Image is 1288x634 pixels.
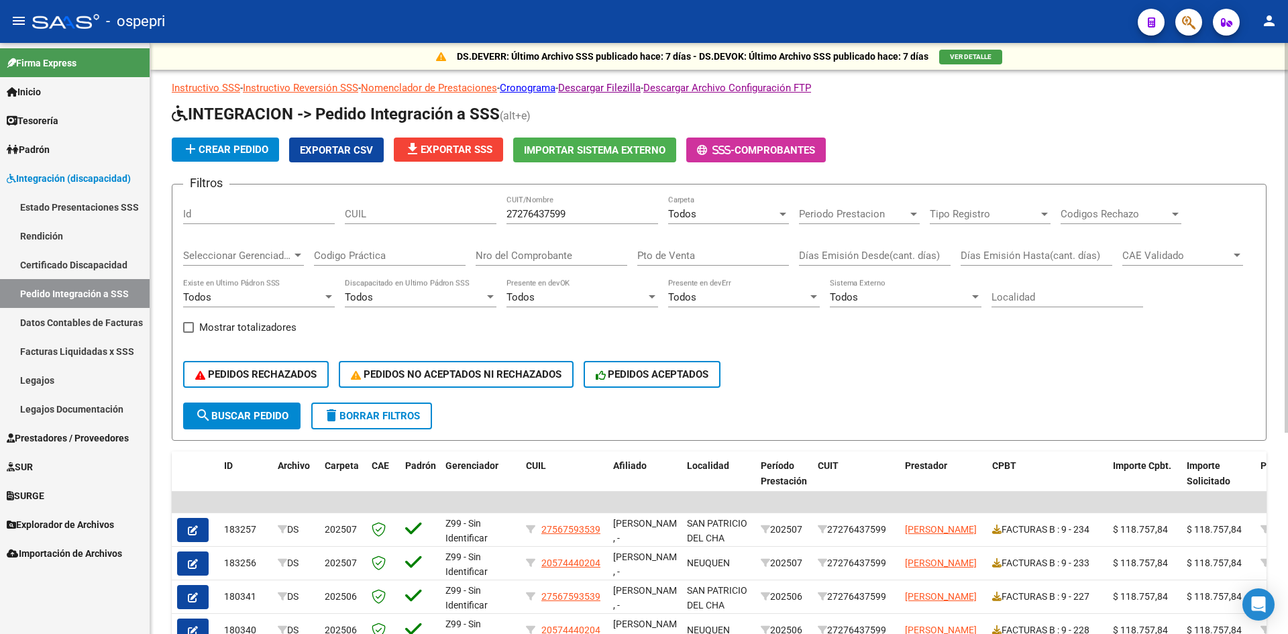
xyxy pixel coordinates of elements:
span: Z99 - Sin Identificar [445,518,488,544]
span: Exportar SSS [405,144,492,156]
span: Buscar Pedido [195,410,288,422]
span: Tipo Registro [930,208,1038,220]
span: Localidad [687,460,729,471]
span: Crear Pedido [182,144,268,156]
datatable-header-cell: ID [219,452,272,511]
div: 202507 [761,556,807,571]
span: PEDIDOS RECHAZADOS [195,368,317,380]
span: Exportar CSV [300,144,373,156]
button: Exportar SSS [394,138,503,162]
button: Importar Sistema Externo [513,138,676,162]
span: Prestadores / Proveedores [7,431,129,445]
span: Codigos Rechazo [1061,208,1169,220]
datatable-header-cell: CUIL [521,452,608,511]
div: FACTURAS B : 9 - 234 [992,522,1102,537]
span: CAE Validado [1122,250,1231,262]
button: Crear Pedido [172,138,279,162]
button: -Comprobantes [686,138,826,162]
p: DS.DEVERR: Último Archivo SSS publicado hace: 7 días - DS.DEVOK: Último Archivo SSS publicado hac... [457,49,928,64]
h3: Filtros [183,174,229,193]
div: DS [278,522,314,537]
span: PEDIDOS NO ACEPTADOS NI RECHAZADOS [351,368,561,380]
mat-icon: person [1261,13,1277,29]
span: Padrón [7,142,50,157]
button: Borrar Filtros [311,403,432,429]
span: CPBT [992,460,1016,471]
span: Período Prestación [761,460,807,486]
span: INTEGRACION -> Pedido Integración a SSS [172,105,500,123]
a: Instructivo SSS [172,82,240,94]
mat-icon: delete [323,407,339,423]
span: Borrar Filtros [323,410,420,422]
span: CUIL [526,460,546,471]
div: Open Intercom Messenger [1242,588,1275,621]
span: Todos [183,291,211,303]
a: Descargar Filezilla [558,82,641,94]
span: 20574440204 [541,558,600,568]
span: SUR [7,460,33,474]
span: Importe Solicitado [1187,460,1230,486]
span: Todos [830,291,858,303]
span: [PERSON_NAME] [905,591,977,602]
a: Instructivo Reversión SSS [243,82,358,94]
span: - [697,144,735,156]
datatable-header-cell: Importe Solicitado [1181,452,1255,511]
span: Mostrar totalizadores [199,319,297,335]
span: $ 118.757,84 [1187,591,1242,602]
div: 27276437599 [818,589,894,604]
span: Gerenciador [445,460,498,471]
datatable-header-cell: CUIT [812,452,900,511]
datatable-header-cell: Importe Cpbt. [1108,452,1181,511]
div: DS [278,556,314,571]
span: Importar Sistema Externo [524,144,665,156]
span: [PERSON_NAME] , - [613,585,685,611]
mat-icon: search [195,407,211,423]
span: SAN PATRICIO DEL CHA [687,518,747,544]
span: Todos [668,291,696,303]
span: $ 118.757,84 [1113,558,1168,568]
div: 183256 [224,556,267,571]
span: Todos [345,291,373,303]
span: CAE [372,460,389,471]
div: 27276437599 [818,556,894,571]
span: 202506 [325,591,357,602]
span: 202507 [325,524,357,535]
span: Padrón [405,460,436,471]
div: 202506 [761,589,807,604]
div: 202507 [761,522,807,537]
mat-icon: add [182,141,199,157]
div: 180341 [224,589,267,604]
span: Todos [506,291,535,303]
p: - - - - - [172,81,1267,95]
span: $ 118.757,84 [1187,524,1242,535]
a: Nomenclador de Prestaciones [361,82,497,94]
datatable-header-cell: Localidad [682,452,755,511]
span: $ 118.757,84 [1187,558,1242,568]
span: Firma Express [7,56,76,70]
span: Carpeta [325,460,359,471]
button: Exportar CSV [289,138,384,162]
span: $ 118.757,84 [1113,591,1168,602]
span: (alt+e) [500,109,531,122]
span: [PERSON_NAME] [905,524,977,535]
span: $ 118.757,84 [1113,524,1168,535]
span: - ospepri [106,7,165,36]
div: FACTURAS B : 9 - 227 [992,589,1102,604]
datatable-header-cell: Período Prestación [755,452,812,511]
datatable-header-cell: CPBT [987,452,1108,511]
span: Explorador de Archivos [7,517,114,532]
datatable-header-cell: Carpeta [319,452,366,511]
span: Tesorería [7,113,58,128]
div: DS [278,589,314,604]
span: SAN PATRICIO DEL CHA [687,585,747,611]
a: Cronograma [500,82,555,94]
span: Importación de Archivos [7,546,122,561]
mat-icon: menu [11,13,27,29]
span: [PERSON_NAME] , - [613,518,685,544]
span: Prestador [905,460,947,471]
span: PEDIDOS ACEPTADOS [596,368,709,380]
span: VER DETALLE [950,53,991,60]
button: PEDIDOS NO ACEPTADOS NI RECHAZADOS [339,361,574,388]
datatable-header-cell: Afiliado [608,452,682,511]
span: CUIT [818,460,839,471]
